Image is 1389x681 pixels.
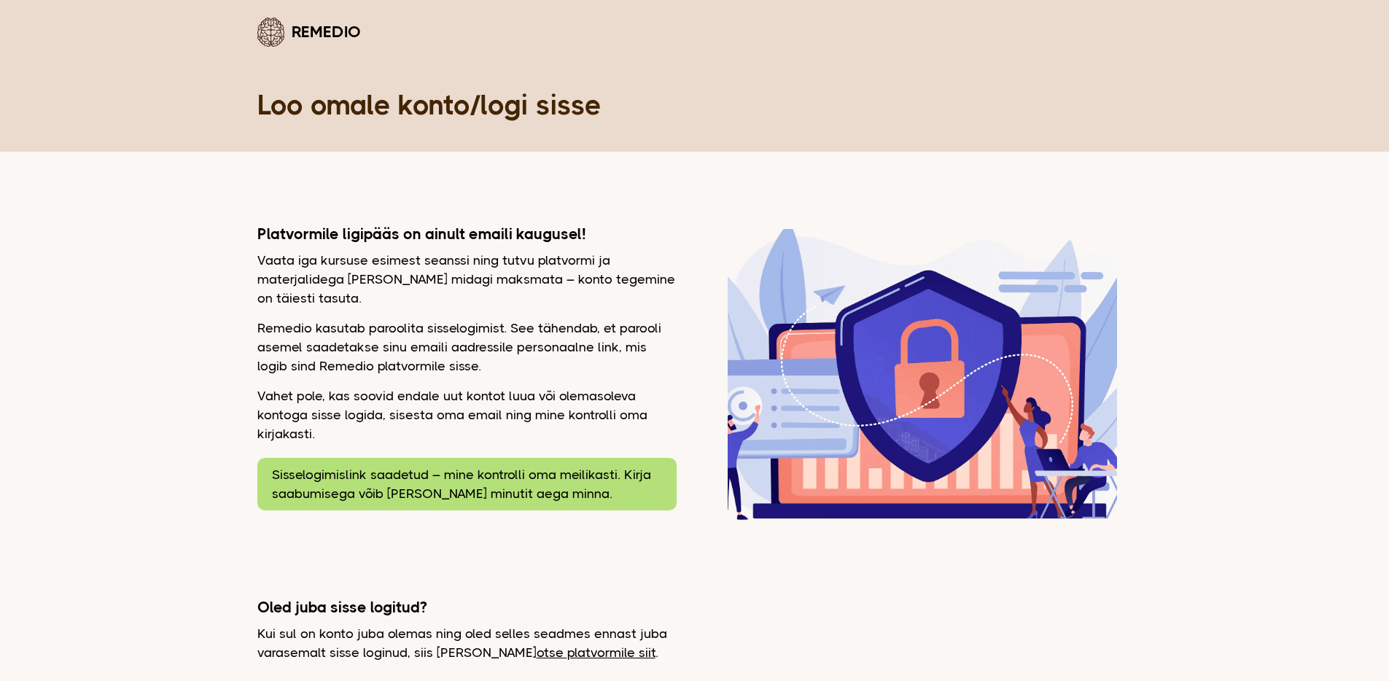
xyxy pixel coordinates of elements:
[257,15,361,49] a: Remedio
[257,624,695,662] p: Kui sul on konto juba olemas ning oled selles seadmes ennast juba varasemalt sisse loginud, siis ...
[272,465,662,503] p: Sisselogimislink saadetud – mine kontrolli oma meilikasti. Kirja saabumisega võib [PERSON_NAME] m...
[257,87,1132,122] h1: Loo omale konto/logi sisse
[257,251,677,308] p: Vaata iga kursuse esimest seanssi ning tutvu platvormi ja materjalidega [PERSON_NAME] midagi maks...
[257,598,695,617] h2: Oled juba sisse logitud?
[537,645,655,660] a: otse platvormile siit
[257,386,677,443] p: Vahet pole, kas soovid endale uut kontot luua või olemasoleva kontoga sisse logida, sisesta oma e...
[257,319,677,375] p: Remedio kasutab paroolita sisselogimist. See tähendab, et parooli asemel saadetakse sinu emaili a...
[257,225,677,244] h2: Platvormile ligipääs on ainult emaili kaugusel!
[257,17,284,47] img: Remedio logo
